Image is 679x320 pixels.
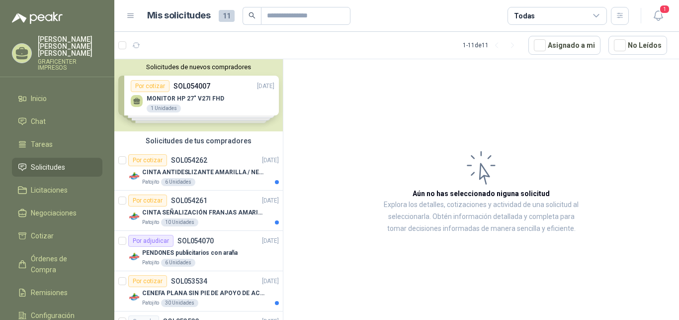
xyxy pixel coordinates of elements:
[114,150,283,191] a: Por cotizarSOL054262[DATE] Company LogoCINTA ANTIDESLIZANTE AMARILLA / NEGRAPatojito6 Unidades
[177,237,214,244] p: SOL054070
[12,89,102,108] a: Inicio
[12,135,102,154] a: Tareas
[608,36,667,55] button: No Leídos
[128,291,140,303] img: Company Logo
[649,7,667,25] button: 1
[142,259,159,267] p: Patojito
[12,158,102,177] a: Solicitudes
[262,236,279,246] p: [DATE]
[171,278,207,285] p: SOL053534
[659,4,670,14] span: 1
[171,197,207,204] p: SOL054261
[463,37,520,53] div: 1 - 11 de 11
[142,248,238,258] p: PENDONES publicitarios con araña
[262,156,279,165] p: [DATE]
[171,157,207,164] p: SOL054262
[31,93,47,104] span: Inicio
[528,36,600,55] button: Asignado a mi
[147,8,211,23] h1: Mis solicitudes
[262,277,279,286] p: [DATE]
[38,36,102,57] p: [PERSON_NAME] [PERSON_NAME] [PERSON_NAME]
[114,59,283,131] div: Solicitudes de nuevos compradoresPor cotizarSOL054007[DATE] MONITOR HP 27" V27I FHD1 UnidadesPor ...
[12,226,102,245] a: Cotizar
[12,204,102,222] a: Negociaciones
[142,289,266,298] p: CENEFA PLANA SIN PIE DE APOYO DE ACUERDO A LA IMAGEN ADJUNTA
[161,299,198,307] div: 30 Unidades
[161,178,195,186] div: 6 Unidades
[31,116,46,127] span: Chat
[114,231,283,271] a: Por adjudicarSOL054070[DATE] Company LogoPENDONES publicitarios con arañaPatojito6 Unidades
[142,208,266,217] p: CINTA SEÑALIZACIÓN FRANJAS AMARILLAS NEGRA
[128,195,167,207] div: Por cotizar
[128,275,167,287] div: Por cotizar
[114,191,283,231] a: Por cotizarSOL054261[DATE] Company LogoCINTA SEÑALIZACIÓN FRANJAS AMARILLAS NEGRAPatojito10 Unidades
[413,188,550,199] h3: Aún no has seleccionado niguna solicitud
[128,211,140,222] img: Company Logo
[114,131,283,150] div: Solicitudes de tus compradores
[38,59,102,71] p: GRAFICENTER IMPRESOS
[31,162,65,173] span: Solicitudes
[142,218,159,226] p: Patojito
[128,251,140,263] img: Company Logo
[128,154,167,166] div: Por cotizar
[31,287,68,298] span: Remisiones
[12,181,102,200] a: Licitaciones
[142,178,159,186] p: Patojito
[31,139,53,150] span: Tareas
[31,230,54,241] span: Cotizar
[383,199,580,235] p: Explora los detalles, cotizaciones y actividad de una solicitud al seleccionarla. Obtén informaci...
[12,283,102,302] a: Remisiones
[161,259,195,267] div: 6 Unidades
[12,249,102,279] a: Órdenes de Compra
[142,299,159,307] p: Patojito
[12,12,63,24] img: Logo peakr
[31,208,77,218] span: Negociaciones
[12,112,102,131] a: Chat
[128,170,140,182] img: Company Logo
[31,185,68,196] span: Licitaciones
[514,10,535,21] div: Todas
[118,63,279,71] button: Solicitudes de nuevos compradores
[262,196,279,206] p: [DATE]
[219,10,235,22] span: 11
[142,168,266,177] p: CINTA ANTIDESLIZANTE AMARILLA / NEGRA
[114,271,283,312] a: Por cotizarSOL053534[DATE] Company LogoCENEFA PLANA SIN PIE DE APOYO DE ACUERDO A LA IMAGEN ADJUN...
[31,253,93,275] span: Órdenes de Compra
[128,235,173,247] div: Por adjudicar
[161,218,198,226] div: 10 Unidades
[249,12,255,19] span: search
